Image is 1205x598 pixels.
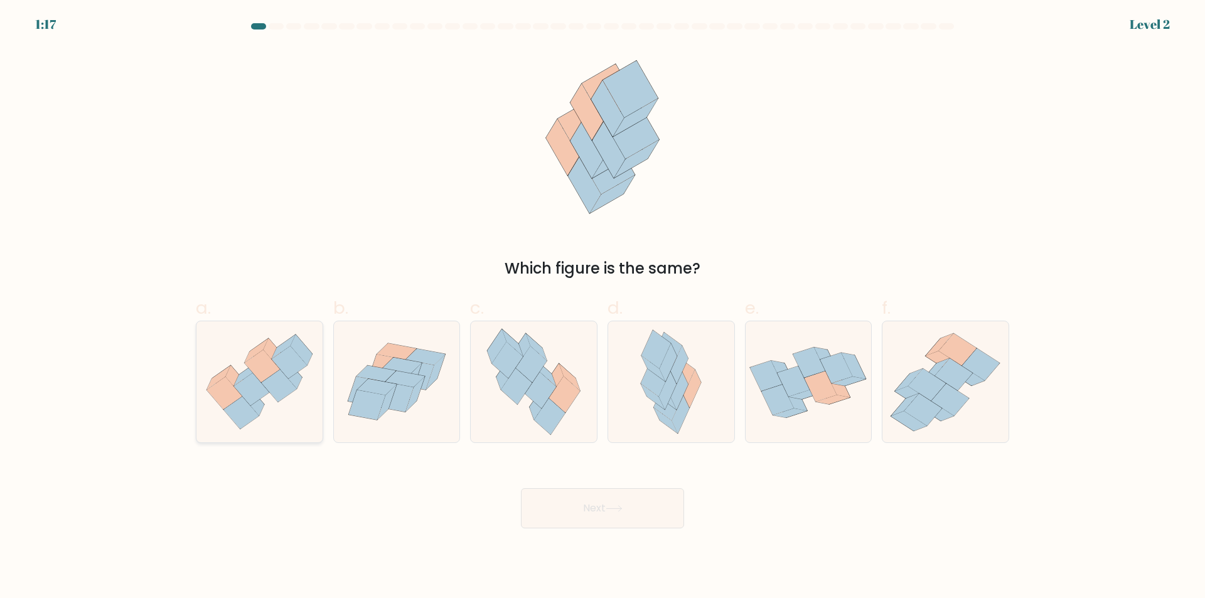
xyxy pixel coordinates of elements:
[1130,15,1170,34] div: Level 2
[35,15,56,34] div: 1:17
[608,296,623,320] span: d.
[745,296,759,320] span: e.
[521,488,684,528] button: Next
[470,296,484,320] span: c.
[882,296,891,320] span: f.
[203,257,1002,280] div: Which figure is the same?
[196,296,211,320] span: a.
[333,296,348,320] span: b.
